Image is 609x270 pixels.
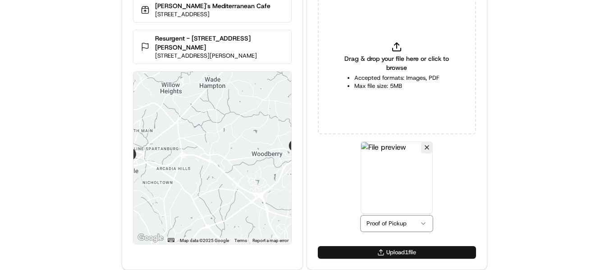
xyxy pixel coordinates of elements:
li: Accepted formats: Images, PDF [354,74,440,82]
a: Terms [234,238,247,243]
img: Google [136,232,165,244]
p: [STREET_ADDRESS][PERSON_NAME] [155,52,284,60]
span: Map data ©2025 Google [180,238,229,243]
p: Resurgent - [STREET_ADDRESS][PERSON_NAME] [155,34,284,52]
li: Max file size: 5MB [354,82,440,90]
a: Open this area in Google Maps (opens a new window) [136,232,165,244]
button: Keyboard shortcuts [168,238,174,242]
p: [STREET_ADDRESS] [155,10,270,18]
img: File preview [361,142,433,214]
button: Upload1file [318,246,476,259]
span: Drag & drop your file here or click to browse [340,54,453,72]
a: Report a map error [252,238,288,243]
p: [PERSON_NAME]'s Mediterranean Cafe [155,1,270,10]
